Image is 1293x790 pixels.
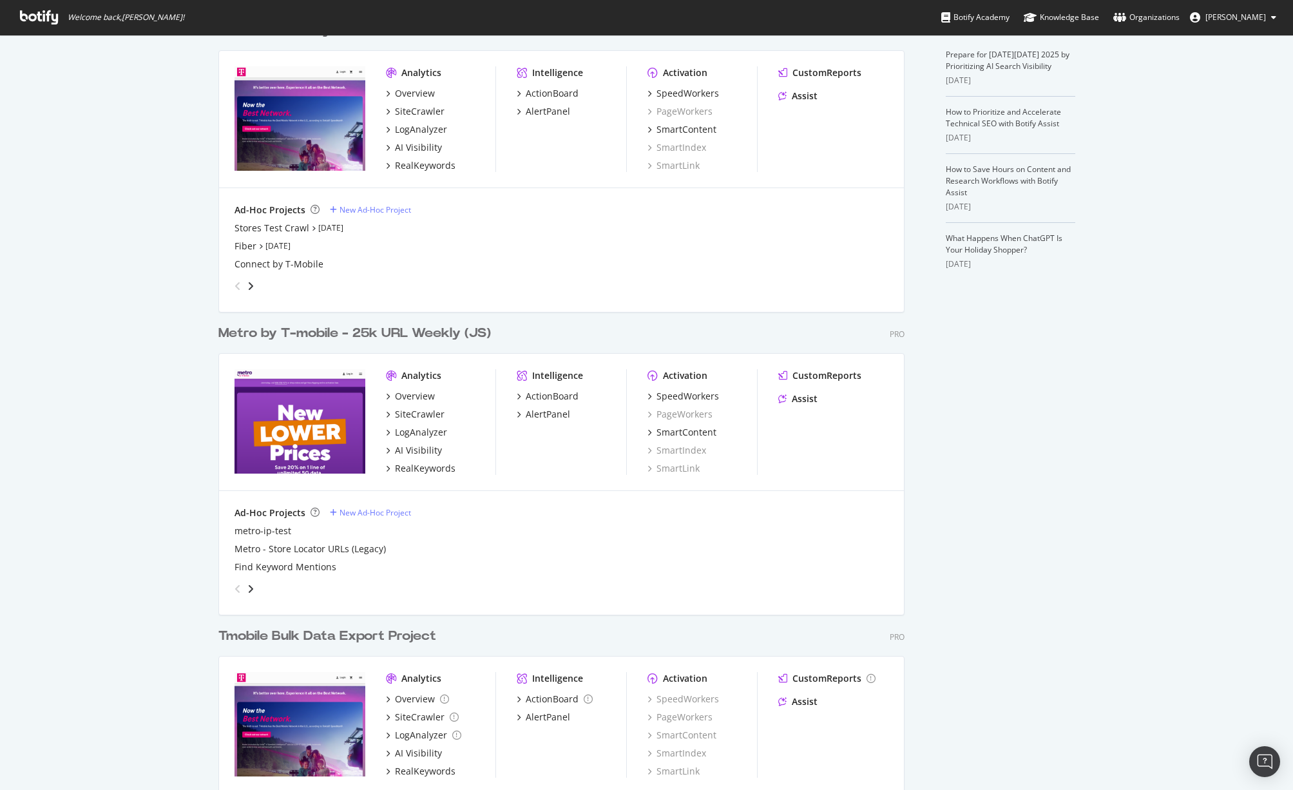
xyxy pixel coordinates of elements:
span: Welcome back, [PERSON_NAME] ! [68,12,184,23]
div: Ad-Hoc Projects [235,506,305,519]
div: [DATE] [946,75,1075,86]
a: New Ad-Hoc Project [330,507,411,518]
div: Activation [663,672,707,685]
a: Overview [386,390,435,403]
div: AlertPanel [526,711,570,724]
div: Activation [663,66,707,79]
div: Organizations [1113,11,1180,24]
a: SmartContent [647,426,716,439]
a: LogAnalyzer [386,426,447,439]
img: t-mobilesecondary.com [235,672,365,776]
a: AlertPanel [517,105,570,118]
div: AlertPanel [526,105,570,118]
a: SmartIndex [647,444,706,457]
a: RealKeywords [386,765,455,778]
img: t-mobile.com [235,66,365,171]
div: SmartIndex [647,747,706,760]
a: ActionBoard [517,693,593,706]
a: AI Visibility [386,747,442,760]
a: Metro - Store Locator URLs (Legacy) [235,543,386,555]
div: New Ad-Hoc Project [340,507,411,518]
a: SmartContent [647,729,716,742]
a: Fiber [235,240,256,253]
a: How to Prioritize and Accelerate Technical SEO with Botify Assist [946,106,1061,129]
a: PageWorkers [647,408,713,421]
div: Metro by T-mobile - 25k URL Weekly (JS) [218,324,491,343]
div: CustomReports [792,369,861,382]
div: RealKeywords [395,765,455,778]
a: LogAnalyzer [386,729,461,742]
div: SpeedWorkers [656,87,719,100]
a: RealKeywords [386,159,455,172]
a: AlertPanel [517,711,570,724]
div: AI Visibility [395,444,442,457]
div: SmartContent [656,123,716,136]
a: Overview [386,87,435,100]
a: AlertPanel [517,408,570,421]
a: AI Visibility [386,141,442,154]
img: metrobyt-mobile.com [235,369,365,474]
a: SmartContent [647,123,716,136]
div: SmartIndex [647,141,706,154]
a: Assist [778,695,818,708]
div: AlertPanel [526,408,570,421]
div: angle-right [246,583,255,595]
a: SiteCrawler [386,711,459,724]
div: Intelligence [532,66,583,79]
a: PageWorkers [647,105,713,118]
a: ActionBoard [517,87,579,100]
a: PageWorkers [647,711,713,724]
a: Stores Test Crawl [235,222,309,235]
a: metro-ip-test [235,525,291,537]
a: Assist [778,392,818,405]
div: Overview [395,390,435,403]
a: Connect by T-Mobile [235,258,323,271]
a: CustomReports [778,369,861,382]
div: angle-left [229,579,246,599]
div: Tmobile Bulk Data Export Project [218,627,436,646]
div: [DATE] [946,258,1075,270]
a: SmartLink [647,462,700,475]
a: Prepare for [DATE][DATE] 2025 by Prioritizing AI Search Visibility [946,49,1069,72]
a: [DATE] [265,240,291,251]
div: Analytics [401,672,441,685]
div: SmartContent [656,426,716,439]
div: Overview [395,87,435,100]
div: ActionBoard [526,87,579,100]
div: CustomReports [792,672,861,685]
a: RealKeywords [386,462,455,475]
div: ActionBoard [526,390,579,403]
div: Intelligence [532,369,583,382]
div: SiteCrawler [395,711,445,724]
a: SmartLink [647,159,700,172]
a: Find Keyword Mentions [235,561,336,573]
a: How to Save Hours on Content and Research Workflows with Botify Assist [946,164,1071,198]
div: AI Visibility [395,141,442,154]
a: New Ad-Hoc Project [330,204,411,215]
div: Knowledge Base [1024,11,1099,24]
a: SmartLink [647,765,700,778]
div: angle-right [246,280,255,293]
a: Assist [778,90,818,102]
div: CustomReports [792,66,861,79]
a: SiteCrawler [386,105,445,118]
div: AI Visibility [395,747,442,760]
div: SiteCrawler [395,408,445,421]
div: angle-left [229,276,246,296]
div: Pro [890,329,905,340]
div: LogAnalyzer [395,729,447,742]
a: ActionBoard [517,390,579,403]
div: Botify Academy [941,11,1010,24]
div: LogAnalyzer [395,426,447,439]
